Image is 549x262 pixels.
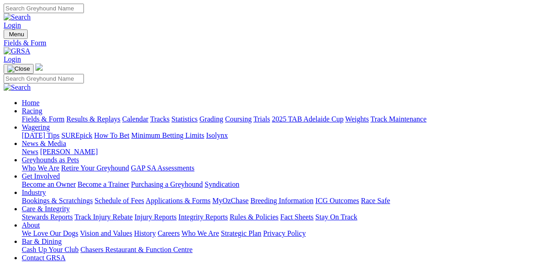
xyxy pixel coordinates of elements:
a: Vision and Values [80,229,132,237]
a: Greyhounds as Pets [22,156,79,164]
input: Search [4,4,84,13]
a: Track Injury Rebate [74,213,132,221]
a: Get Involved [22,172,60,180]
a: Tracks [150,115,170,123]
a: Integrity Reports [178,213,228,221]
img: logo-grsa-white.png [35,63,43,71]
a: Statistics [172,115,198,123]
a: Login [4,21,21,29]
a: Stewards Reports [22,213,73,221]
a: Industry [22,189,46,196]
a: Breeding Information [250,197,314,204]
a: Careers [157,229,180,237]
div: Industry [22,197,545,205]
a: Purchasing a Greyhound [131,180,203,188]
a: Bar & Dining [22,238,62,245]
img: Close [7,65,30,73]
a: Isolynx [206,131,228,139]
a: Cash Up Your Club [22,246,78,253]
div: Bar & Dining [22,246,545,254]
a: Who We Are [22,164,59,172]
a: Schedule of Fees [94,197,144,204]
a: Stay On Track [315,213,357,221]
a: Become a Trainer [78,180,129,188]
a: Applications & Forms [146,197,211,204]
a: SUREpick [61,131,92,139]
a: GAP SA Assessments [131,164,195,172]
a: Fields & Form [22,115,64,123]
a: About [22,221,40,229]
div: Get Involved [22,180,545,189]
a: Racing [22,107,42,115]
div: About [22,229,545,238]
a: News [22,148,38,155]
a: 2025 TAB Adelaide Cup [272,115,343,123]
a: Strategic Plan [221,229,261,237]
a: Weights [345,115,369,123]
a: Coursing [225,115,252,123]
div: Racing [22,115,545,123]
a: Syndication [205,180,239,188]
a: Injury Reports [134,213,176,221]
img: Search [4,13,31,21]
a: Results & Replays [66,115,120,123]
a: Contact GRSA [22,254,65,262]
div: Care & Integrity [22,213,545,221]
a: Login [4,55,21,63]
input: Search [4,74,84,83]
a: News & Media [22,140,66,147]
button: Toggle navigation [4,29,28,39]
a: Grading [200,115,223,123]
a: [DATE] Tips [22,131,59,139]
a: We Love Our Dogs [22,229,78,237]
a: Track Maintenance [371,115,426,123]
a: Wagering [22,123,50,131]
a: ICG Outcomes [315,197,359,204]
button: Toggle navigation [4,64,34,74]
span: Menu [9,31,24,38]
a: Minimum Betting Limits [131,131,204,139]
a: Bookings & Scratchings [22,197,93,204]
a: Care & Integrity [22,205,70,213]
a: Privacy Policy [263,229,306,237]
a: Calendar [122,115,148,123]
a: MyOzChase [212,197,249,204]
a: Trials [253,115,270,123]
div: Wagering [22,131,545,140]
img: GRSA [4,47,30,55]
a: Race Safe [361,197,390,204]
a: Retire Your Greyhound [61,164,129,172]
a: How To Bet [94,131,130,139]
a: Home [22,99,39,107]
a: Fields & Form [4,39,545,47]
a: [PERSON_NAME] [40,148,98,155]
a: Become an Owner [22,180,76,188]
img: Search [4,83,31,92]
div: News & Media [22,148,545,156]
a: Fact Sheets [280,213,314,221]
a: History [134,229,156,237]
div: Greyhounds as Pets [22,164,545,172]
a: Who We Are [181,229,219,237]
a: Chasers Restaurant & Function Centre [80,246,192,253]
a: Rules & Policies [230,213,279,221]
